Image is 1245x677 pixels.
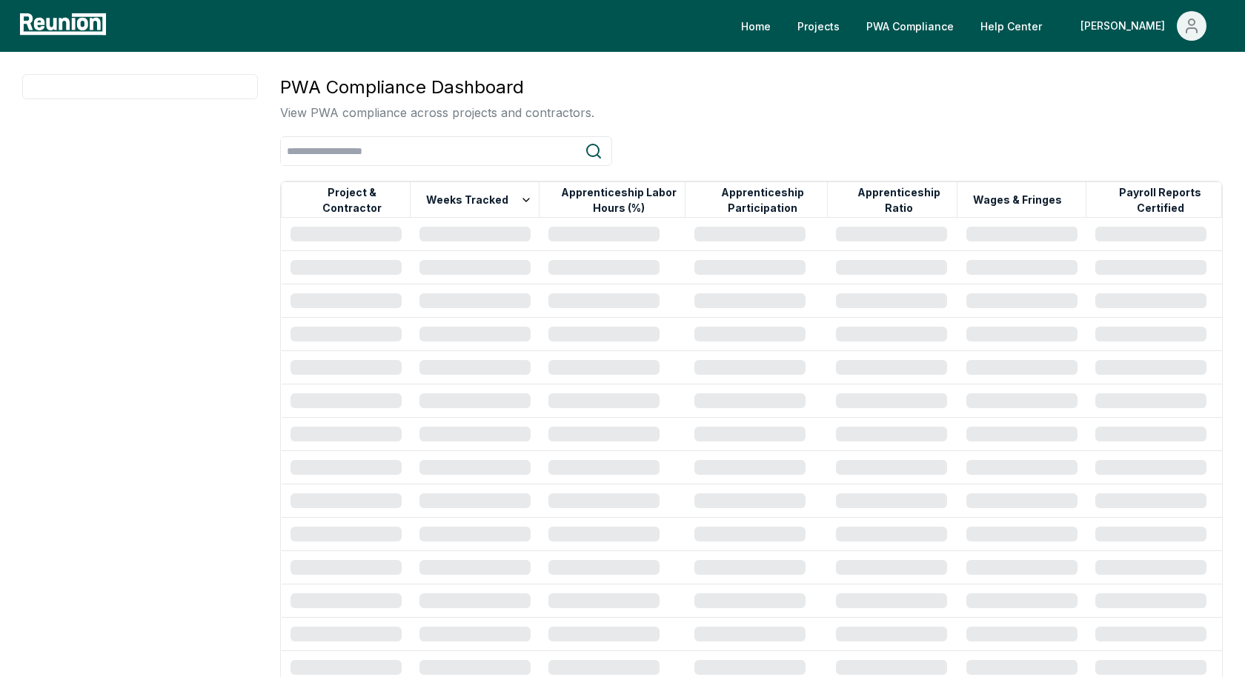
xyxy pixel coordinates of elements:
a: Help Center [969,11,1054,41]
button: Apprenticeship Labor Hours (%) [552,185,685,215]
button: [PERSON_NAME] [1069,11,1218,41]
button: Weeks Tracked [423,185,535,215]
button: Apprenticeship Participation [698,185,826,215]
div: [PERSON_NAME] [1080,11,1171,41]
button: Payroll Reports Certified [1099,185,1221,215]
nav: Main [729,11,1230,41]
h3: PWA Compliance Dashboard [280,74,594,101]
p: View PWA compliance across projects and contractors. [280,104,594,121]
button: Wages & Fringes [970,185,1065,215]
a: Projects [786,11,851,41]
button: Project & Contractor [294,185,410,215]
a: PWA Compliance [854,11,966,41]
button: Apprenticeship Ratio [840,185,957,215]
a: Home [729,11,783,41]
